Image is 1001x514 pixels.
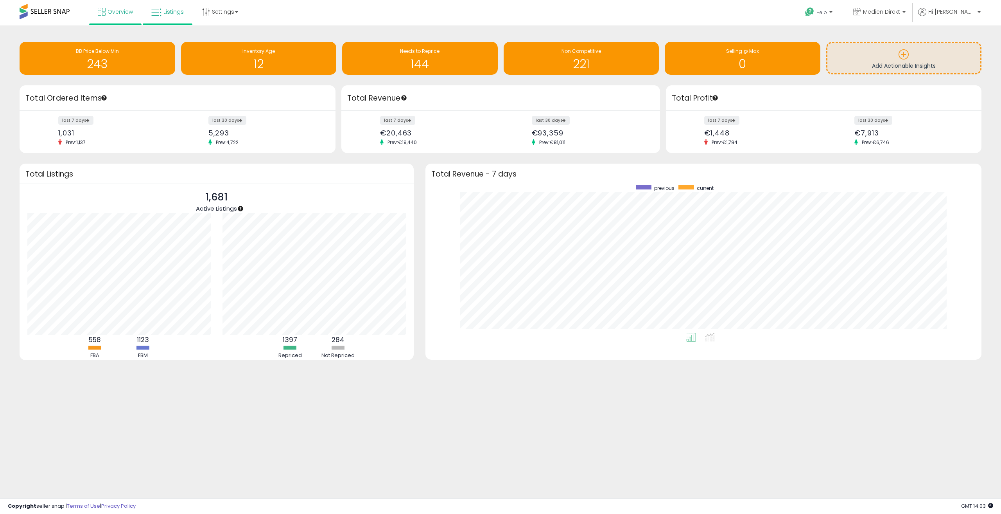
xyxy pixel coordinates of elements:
[242,48,275,54] span: Inventory Age
[508,58,655,70] h1: 221
[283,335,297,344] b: 1397
[854,116,892,125] label: last 30 days
[25,171,408,177] h3: Total Listings
[726,48,759,54] span: Selling @ Max
[672,93,976,104] h3: Total Profit
[704,129,818,137] div: €1,448
[237,205,244,212] div: Tooltip anchor
[196,190,237,205] p: 1,681
[181,42,337,75] a: Inventory Age 12
[208,129,322,137] div: 5,293
[708,139,741,146] span: Prev: €1,794
[863,8,900,16] span: Medien Direkt
[712,94,719,101] div: Tooltip anchor
[120,352,167,359] div: FBM
[76,48,119,54] span: BB Price Below Min
[665,42,820,75] a: Selling @ Max 0
[504,42,659,75] a: Non Competitive 221
[532,129,646,137] div: €93,359
[58,116,93,125] label: last 7 days
[918,8,981,25] a: Hi [PERSON_NAME]
[23,58,171,70] h1: 243
[431,171,976,177] h3: Total Revenue - 7 days
[384,139,421,146] span: Prev: €19,440
[561,48,601,54] span: Non Competitive
[816,9,827,16] span: Help
[858,139,893,146] span: Prev: €6,746
[805,7,814,17] i: Get Help
[347,93,654,104] h3: Total Revenue
[208,116,246,125] label: last 30 days
[827,43,981,73] a: Add Actionable Insights
[332,335,344,344] b: 284
[100,94,108,101] div: Tooltip anchor
[704,116,739,125] label: last 7 days
[854,129,968,137] div: €7,913
[532,116,570,125] label: last 30 days
[267,352,314,359] div: Repriced
[20,42,175,75] a: BB Price Below Min 243
[89,335,101,344] b: 558
[58,129,172,137] div: 1,031
[72,352,118,359] div: FBA
[185,58,333,70] h1: 12
[163,8,184,16] span: Listings
[380,129,495,137] div: €20,463
[196,204,237,213] span: Active Listings
[400,48,440,54] span: Needs to Reprice
[928,8,975,16] span: Hi [PERSON_NAME]
[25,93,330,104] h3: Total Ordered Items
[315,352,362,359] div: Not Repriced
[380,116,415,125] label: last 7 days
[872,62,936,70] span: Add Actionable Insights
[799,1,840,25] a: Help
[535,139,569,146] span: Prev: €81,011
[654,185,675,191] span: previous
[697,185,714,191] span: current
[137,335,149,344] b: 1123
[346,58,494,70] h1: 144
[400,94,407,101] div: Tooltip anchor
[669,58,816,70] h1: 0
[342,42,498,75] a: Needs to Reprice 144
[62,139,90,146] span: Prev: 1,137
[108,8,133,16] span: Overview
[212,139,242,146] span: Prev: 4,722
